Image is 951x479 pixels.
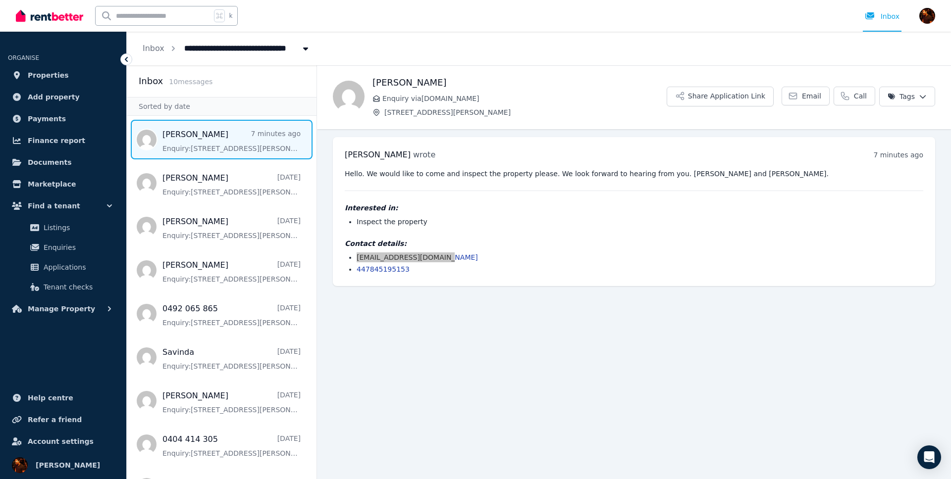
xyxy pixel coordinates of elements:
[28,200,80,212] span: Find a tenant
[8,131,118,150] a: Finance report
[28,156,72,168] span: Documents
[919,8,935,24] img: Sergio Lourenco da Silva
[28,91,80,103] span: Add property
[28,135,85,146] span: Finance report
[345,203,923,213] h4: Interested in:
[8,410,118,430] a: Refer a friend
[384,107,667,117] span: [STREET_ADDRESS][PERSON_NAME]
[345,239,923,248] h4: Contact details:
[8,152,118,172] a: Documents
[16,8,83,23] img: RentBetter
[143,44,164,53] a: Inbox
[229,12,232,20] span: k
[8,87,118,107] a: Add property
[854,91,867,101] span: Call
[28,69,69,81] span: Properties
[162,129,301,153] a: [PERSON_NAME]7 minutes agoEnquiry:[STREET_ADDRESS][PERSON_NAME].
[782,87,830,105] a: Email
[12,257,114,277] a: Applications
[28,414,82,426] span: Refer a friend
[834,87,875,105] a: Call
[888,92,915,101] span: Tags
[357,265,410,273] a: 447845195153
[127,97,317,116] div: Sorted by date
[8,431,118,451] a: Account settings
[345,169,923,179] pre: Hello. We would like to come and inspect the property please. We look forward to hearing from you...
[44,241,110,253] span: Enquiries
[8,109,118,129] a: Payments
[162,216,301,240] a: [PERSON_NAME][DATE]Enquiry:[STREET_ADDRESS][PERSON_NAME].
[162,303,301,328] a: 0492 065 865[DATE]Enquiry:[STREET_ADDRESS][PERSON_NAME].
[162,259,301,284] a: [PERSON_NAME][DATE]Enquiry:[STREET_ADDRESS][PERSON_NAME].
[28,392,73,404] span: Help centre
[28,178,76,190] span: Marketplace
[8,174,118,194] a: Marketplace
[127,32,326,65] nav: Breadcrumb
[413,150,435,159] span: wrote
[12,218,114,238] a: Listings
[12,277,114,297] a: Tenant checks
[44,261,110,273] span: Applications
[357,253,478,261] a: [EMAIL_ADDRESS][DOMAIN_NAME]
[8,65,118,85] a: Properties
[802,91,821,101] span: Email
[169,78,212,86] span: 10 message s
[865,11,899,21] div: Inbox
[8,54,39,61] span: ORGANISE
[44,222,110,234] span: Listings
[28,303,95,315] span: Manage Property
[333,81,365,112] img: Rosie Baker
[44,281,110,293] span: Tenant checks
[8,299,118,319] button: Manage Property
[879,87,935,106] button: Tags
[162,346,301,371] a: Savinda[DATE]Enquiry:[STREET_ADDRESS][PERSON_NAME].
[917,445,941,469] div: Open Intercom Messenger
[12,238,114,257] a: Enquiries
[8,196,118,216] button: Find a tenant
[28,435,94,447] span: Account settings
[345,150,411,159] span: [PERSON_NAME]
[873,151,923,159] time: 7 minutes ago
[8,388,118,408] a: Help centre
[162,433,301,458] a: 0404 414 305[DATE]Enquiry:[STREET_ADDRESS][PERSON_NAME].
[36,459,100,471] span: [PERSON_NAME]
[139,74,163,88] h2: Inbox
[667,87,774,106] button: Share Application Link
[28,113,66,125] span: Payments
[162,172,301,197] a: [PERSON_NAME][DATE]Enquiry:[STREET_ADDRESS][PERSON_NAME].
[357,217,923,227] li: Inspect the property
[162,390,301,415] a: [PERSON_NAME][DATE]Enquiry:[STREET_ADDRESS][PERSON_NAME].
[372,76,667,90] h1: [PERSON_NAME]
[12,457,28,473] img: Sergio Lourenco da Silva
[382,94,667,103] span: Enquiry via [DOMAIN_NAME]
